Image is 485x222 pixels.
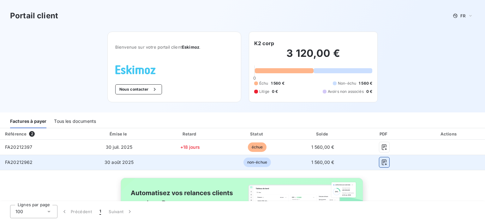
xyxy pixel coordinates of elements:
div: Statut [225,131,289,137]
span: 100 [15,208,23,215]
div: Actions [415,131,484,137]
span: échue [248,142,267,152]
button: Suivant [105,205,137,218]
span: 0 [253,75,256,81]
span: Non-échu [338,81,356,86]
span: Avoirs non associés [328,89,364,94]
button: Nous contacter [115,84,162,94]
div: Référence [5,131,27,136]
span: +18 jours [180,144,200,150]
button: 1 [96,205,105,218]
span: 1 560,00 € [311,144,334,150]
span: 1 560,00 € [311,159,334,165]
span: FA20212962 [5,159,33,165]
button: Précédent [57,205,96,218]
div: Retard [157,131,223,137]
span: 1 [99,208,101,215]
span: Litige [259,89,269,94]
div: Factures à payer [10,115,46,128]
h2: 3 120,00 € [254,47,372,66]
span: 0 € [272,89,278,94]
div: PDF [356,131,412,137]
span: non-échue [243,158,271,167]
span: 1 560 € [271,81,284,86]
span: 30 juil. 2025 [106,144,132,150]
img: Company logo [115,65,156,74]
h6: K2 corp [254,39,274,47]
h3: Portail client [10,10,58,21]
span: Échu [259,81,268,86]
span: Bienvenue sur votre portail client . [115,45,233,50]
span: 2 [29,131,35,137]
span: 30 août 2025 [105,159,134,165]
span: 1 560 € [359,81,372,86]
div: Tous les documents [54,115,96,128]
div: Émise le [83,131,155,137]
span: FA20212397 [5,144,33,150]
div: Solde [292,131,354,137]
span: Eskimoz [182,45,199,50]
span: 0 € [366,89,372,94]
span: FR [460,13,465,18]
